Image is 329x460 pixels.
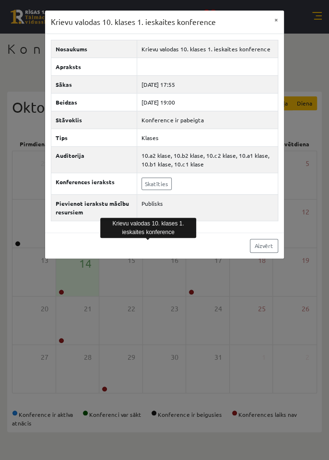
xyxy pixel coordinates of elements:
th: Apraksts [51,58,137,75]
td: Klases [137,129,278,146]
th: Konferences ieraksts [51,173,137,194]
th: Tips [51,129,137,146]
td: 10.a2 klase, 10.b2 klase, 10.c2 klase, 10.a1 klase, 10.b1 klase, 10.c1 klase [137,146,278,173]
th: Beidzas [51,93,137,111]
th: Sākas [51,75,137,93]
td: Krievu valodas 10. klases 1. ieskaites konference [137,40,278,58]
th: Pievienot ierakstu mācību resursiem [51,194,137,221]
a: Aizvērt [250,239,278,253]
td: [DATE] 19:00 [137,93,278,111]
td: Konference ir pabeigta [137,111,278,129]
a: Skatīties [141,177,172,190]
th: Auditorija [51,146,137,173]
h3: Krievu valodas 10. klases 1. ieskaites konference [51,16,216,28]
th: Stāvoklis [51,111,137,129]
td: Publisks [137,194,278,221]
th: Nosaukums [51,40,137,58]
button: × [269,11,284,29]
td: [DATE] 17:55 [137,75,278,93]
div: Krievu valodas 10. klases 1. ieskaites konference [100,218,196,238]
